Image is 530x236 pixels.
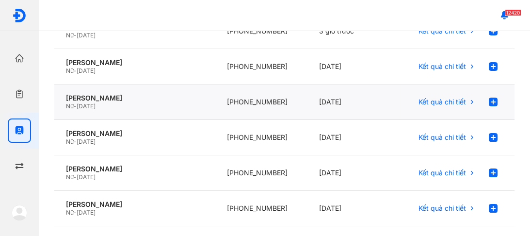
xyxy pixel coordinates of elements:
[505,9,521,16] span: 12420
[77,138,96,145] span: [DATE]
[307,84,400,120] div: [DATE]
[66,200,204,209] div: [PERSON_NAME]
[307,14,400,49] div: 3 giờ trước
[66,173,74,181] span: Nữ
[12,205,27,220] img: logo
[66,94,204,102] div: [PERSON_NAME]
[66,67,74,74] span: Nữ
[418,133,466,142] span: Kết quả chi tiết
[66,58,204,67] div: [PERSON_NAME]
[66,209,74,216] span: Nữ
[418,27,466,35] span: Kết quả chi tiết
[66,165,204,173] div: [PERSON_NAME]
[215,120,307,155] div: [PHONE_NUMBER]
[307,191,400,226] div: [DATE]
[77,209,96,216] span: [DATE]
[215,84,307,120] div: [PHONE_NUMBER]
[74,209,77,216] span: -
[77,173,96,181] span: [DATE]
[215,191,307,226] div: [PHONE_NUMBER]
[12,8,27,23] img: logo
[74,102,77,110] span: -
[418,204,466,213] span: Kết quả chi tiết
[66,129,204,138] div: [PERSON_NAME]
[77,67,96,74] span: [DATE]
[215,49,307,84] div: [PHONE_NUMBER]
[307,49,400,84] div: [DATE]
[77,102,96,110] span: [DATE]
[307,120,400,155] div: [DATE]
[307,155,400,191] div: [DATE]
[74,138,77,145] span: -
[418,98,466,106] span: Kết quả chi tiết
[418,169,466,177] span: Kết quả chi tiết
[418,62,466,71] span: Kết quả chi tiết
[74,67,77,74] span: -
[74,173,77,181] span: -
[66,138,74,145] span: Nữ
[215,14,307,49] div: [PHONE_NUMBER]
[66,102,74,110] span: Nữ
[77,32,96,39] span: [DATE]
[74,32,77,39] span: -
[66,32,74,39] span: Nữ
[215,155,307,191] div: [PHONE_NUMBER]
